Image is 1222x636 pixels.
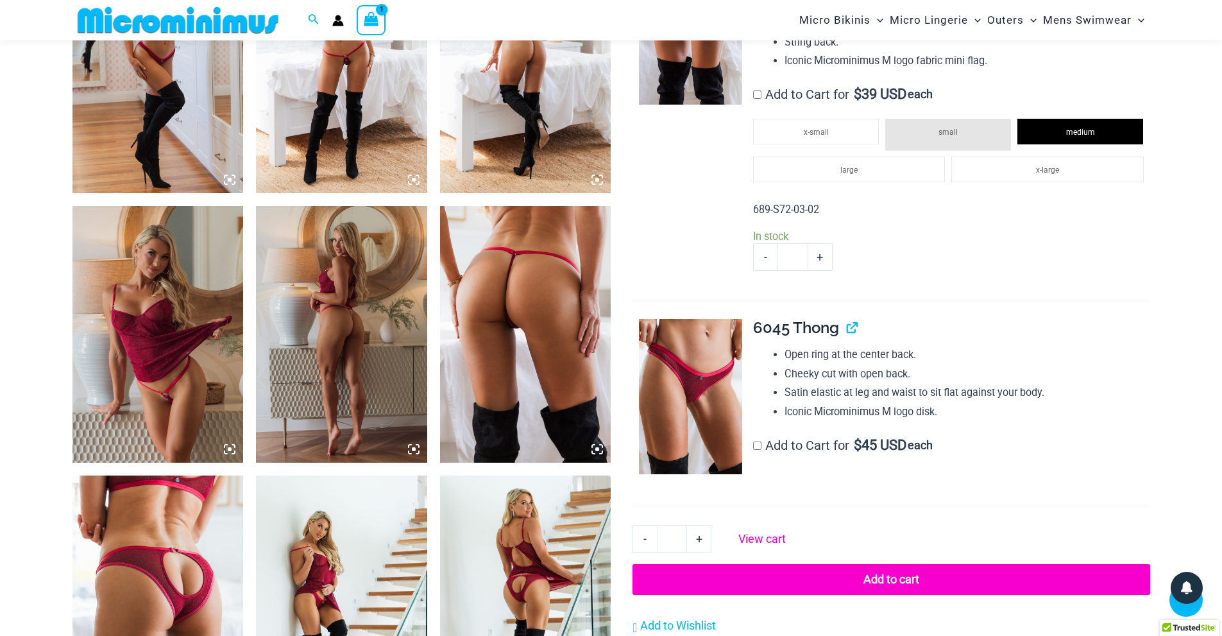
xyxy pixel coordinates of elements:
span: 39 USD [854,88,906,101]
a: Add to Wishlist [632,616,716,635]
span: x-large [1036,166,1059,175]
span: Mens Swimwear [1043,4,1132,37]
li: medium [1017,119,1143,144]
span: Micro Bikinis [799,4,870,37]
a: + [808,243,833,270]
span: $ [854,437,861,453]
span: each [908,439,933,452]
li: Satin elastic at leg and waist to sit flat against your body. [785,383,1150,402]
img: Guilty Pleasures Red 689 Micro [440,206,611,463]
li: Open ring at the center back. [785,345,1150,365]
a: + [687,525,711,552]
a: Micro BikinisMenu ToggleMenu Toggle [796,4,887,37]
img: MM SHOP LOGO FLAT [72,6,284,35]
input: Add to Cart for$39 USD each [753,90,761,99]
span: Menu Toggle [1132,4,1144,37]
li: large [753,157,945,182]
input: Product quantity [657,525,687,552]
li: x-small [753,119,879,144]
p: In stock [753,230,1150,243]
a: Mens SwimwearMenu ToggleMenu Toggle [1040,4,1148,37]
span: Menu Toggle [1024,4,1037,37]
li: Iconic Microminimus M logo disk. [785,402,1150,422]
a: - [753,243,777,270]
span: 6045 Thong [753,318,839,337]
img: Guilty Pleasures Red 1260 Slip 689 Micro [72,206,244,463]
label: Add to Cart for [753,87,933,102]
span: Menu Toggle [968,4,981,37]
a: Micro LingerieMenu ToggleMenu Toggle [887,4,984,37]
a: View cart [733,525,790,549]
a: - [632,525,657,552]
p: 689-S72-03-02 [753,200,1150,219]
a: OutersMenu ToggleMenu Toggle [984,4,1040,37]
label: Add to Cart for [753,438,933,453]
img: Guilty Pleasures Red 6045 Thong [639,319,742,474]
a: Account icon link [332,15,344,26]
span: $ [854,86,861,102]
input: Add to Cart for$45 USD each [753,442,761,450]
span: x-small [804,128,829,137]
li: small [885,119,1011,151]
button: Add to cart [632,564,1150,595]
span: medium [1066,128,1095,137]
li: x-large [951,157,1143,182]
span: large [840,166,858,175]
nav: Site Navigation [794,2,1150,39]
li: String back. [785,33,1150,52]
img: Guilty Pleasures Red 1260 Slip 689 Micro [256,206,427,463]
span: small [938,128,958,137]
input: Product quantity [777,243,808,270]
li: Cheeky cut with open back. [785,365,1150,384]
span: each [908,88,933,101]
span: Add to Wishlist [640,619,716,632]
span: Menu Toggle [870,4,883,37]
a: View Shopping Cart, 1 items [357,5,386,35]
span: Outers [987,4,1024,37]
span: Micro Lingerie [890,4,968,37]
a: Search icon link [308,12,319,28]
li: Iconic Microminimus M logo fabric mini flag. [785,51,1150,71]
span: 45 USD [854,439,906,452]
